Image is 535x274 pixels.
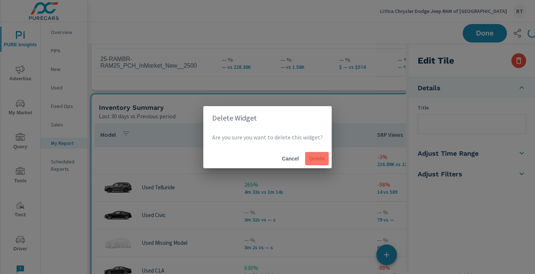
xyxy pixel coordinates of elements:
p: Are you sure you want to delete this widget? [212,133,323,142]
h2: Delete Widget [212,112,323,124]
span: Delete [308,155,326,162]
button: Delete [305,152,329,165]
button: Cancel [279,152,302,165]
span: Cancel [282,155,299,162]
